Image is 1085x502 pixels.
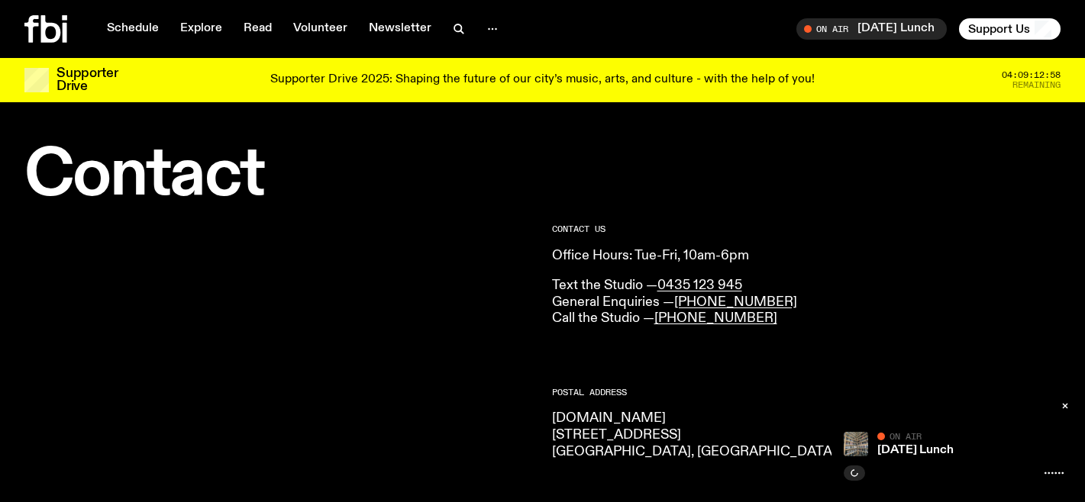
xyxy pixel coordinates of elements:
a: [PHONE_NUMBER] [654,311,777,325]
a: 0435 123 945 [657,278,742,292]
span: On Air [890,431,922,441]
p: Text the Studio — General Enquiries — Call the Studio — [552,278,1061,327]
span: Remaining [1012,81,1061,89]
button: Support Us [959,18,1061,40]
a: [DATE] Lunch [877,444,954,456]
a: Newsletter [360,18,441,40]
a: Volunteer [284,18,357,40]
h2: CONTACT US [552,225,1061,233]
a: [PHONE_NUMBER] [674,295,797,309]
p: Office Hours: Tue-Fri, 10am-6pm [552,248,1061,265]
p: Supporter Drive 2025: Shaping the future of our city’s music, arts, and culture - with the help o... [270,73,815,87]
h3: Supporter Drive [57,67,118,93]
a: Explore [171,18,231,40]
img: A corner shot of the fbi music library [844,432,868,456]
span: 04:09:12:58 [1002,71,1061,79]
p: [DOMAIN_NAME] [STREET_ADDRESS] [GEOGRAPHIC_DATA], [GEOGRAPHIC_DATA] 2015 [552,410,1061,460]
h1: Contact [24,145,534,207]
h2: Postal Address [552,388,1061,397]
a: Schedule [98,18,168,40]
span: Support Us [968,22,1030,36]
a: Read [234,18,281,40]
button: On Air[DATE] Lunch [796,18,947,40]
